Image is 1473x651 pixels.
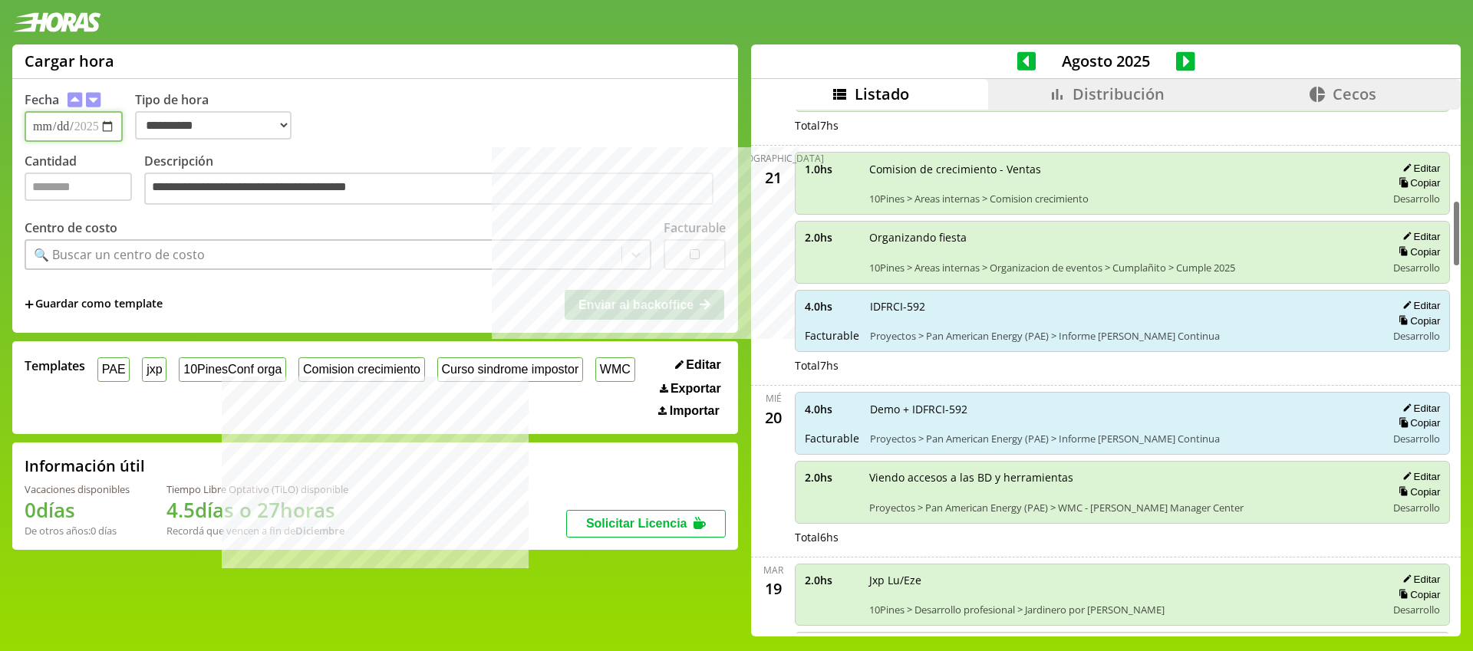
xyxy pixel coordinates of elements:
span: Desarrollo [1393,603,1440,616]
button: Copiar [1394,245,1440,258]
span: 1.0 hs [805,162,858,176]
input: Cantidad [25,173,132,201]
button: Copiar [1394,176,1440,189]
label: Fecha [25,91,59,108]
button: Editar [1398,162,1440,175]
span: Agosto 2025 [1036,51,1176,71]
span: IDFRCI-592 [870,299,1376,314]
span: Distribución [1073,84,1165,104]
span: Desarrollo [1393,192,1440,205]
span: Desarrollo [1393,501,1440,515]
button: 10PinesConf orga [179,357,286,381]
div: Total 7 hs [795,118,1450,133]
button: Editar [1398,402,1440,415]
div: De otros años: 0 días [25,524,130,538]
div: Tiempo Libre Optativo (TiLO) disponible [166,482,348,496]
span: 2.0 hs [805,230,858,245]
span: Comision de crecimiento - Ventas [869,162,1376,176]
span: 10Pines > Desarrollo profesional > Jardinero por [PERSON_NAME] [869,603,1376,616]
span: 2.0 hs [805,470,858,485]
div: scrollable content [751,110,1461,634]
label: Tipo de hora [135,91,304,142]
span: Demo + IDFRCI-592 [870,402,1376,416]
label: Cantidad [25,153,144,209]
label: Descripción [144,153,726,209]
label: Facturable [664,219,726,236]
img: logotipo [12,12,101,32]
span: Proyectos > Pan American Energy (PAE) > WMC - [PERSON_NAME] Manager Center [869,501,1376,515]
div: mié [766,392,782,405]
span: Importar [670,404,720,418]
div: 20 [761,405,786,429]
div: 21 [761,165,786,189]
button: jxp [142,357,166,381]
span: +Guardar como template [25,296,163,313]
div: 🔍 Buscar un centro de costo [34,246,205,263]
span: Viendo accesos a las BD y herramientas [869,470,1376,485]
span: Listado [855,84,909,104]
span: Exportar [671,382,721,396]
span: Solicitar Licencia [586,517,687,530]
div: Recordá que vencen a fin de [166,524,348,538]
button: Exportar [655,381,726,396]
span: Editar [686,358,720,372]
button: WMC [595,357,635,381]
span: Facturable [805,431,859,446]
span: Proyectos > Pan American Energy (PAE) > Informe [PERSON_NAME] Continua [870,432,1376,446]
button: PAE [97,357,130,381]
span: 10Pines > Areas internas > Comision crecimiento [869,192,1376,205]
span: 4.0 hs [805,402,859,416]
div: Total 6 hs [795,530,1450,544]
button: Editar [671,357,726,373]
textarea: Descripción [144,173,713,205]
div: Total 7 hs [795,358,1450,373]
span: 2.0 hs [805,573,858,587]
button: Editar [1398,299,1440,312]
button: Editar [1398,573,1440,586]
span: 4.0 hs [805,299,859,314]
span: Jxp Lu/Eze [869,573,1376,587]
button: Solicitar Licencia [566,510,726,538]
span: Organizando fiesta [869,230,1376,245]
span: + [25,296,34,313]
h1: 4.5 días o 27 horas [166,496,348,524]
span: Facturable [805,328,859,343]
span: Desarrollo [1393,261,1440,275]
div: mar [763,564,783,577]
h1: 0 días [25,496,130,524]
button: Comision crecimiento [298,357,425,381]
button: Copiar [1394,485,1440,498]
span: Desarrollo [1393,329,1440,343]
span: Desarrollo [1393,432,1440,446]
h2: Información útil [25,455,145,476]
button: Editar [1398,470,1440,483]
b: Diciembre [295,524,344,538]
span: Proyectos > Pan American Energy (PAE) > Informe [PERSON_NAME] Continua [870,329,1376,343]
span: 10Pines > Areas internas > Organizacion de eventos > Cumplañito > Cumple 2025 [869,261,1376,275]
div: 19 [761,577,786,601]
button: Copiar [1394,314,1440,327]
div: [DEMOGRAPHIC_DATA] [723,152,824,165]
button: Copiar [1394,588,1440,601]
button: Copiar [1394,416,1440,429]
span: Cecos [1333,84,1376,104]
div: Vacaciones disponibles [25,482,130,496]
h1: Cargar hora [25,51,114,71]
select: Tipo de hora [135,111,292,140]
button: Editar [1398,230,1440,243]
label: Centro de costo [25,219,117,236]
button: Curso sindrome impostor [437,357,583,381]
span: Templates [25,357,85,374]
